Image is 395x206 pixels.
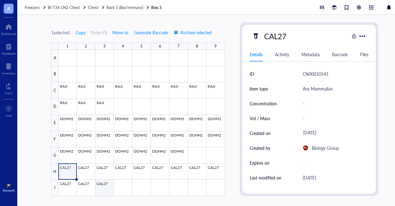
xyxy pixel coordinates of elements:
[332,51,348,58] div: Barcode
[112,30,128,35] span: Move to
[173,27,212,37] button: Archive selected
[250,145,270,151] div: Created by
[3,188,15,192] div: Account
[2,42,16,55] a: Notebook
[303,145,308,150] img: e3b8e2f9-2f7f-49fa-a8fb-4d0ab0feffc4.jpeg
[360,51,368,58] div: Files
[51,99,59,115] div: D
[300,128,366,139] div: [DATE]
[112,27,129,37] button: Move to
[174,30,212,35] span: Archive selected
[5,91,12,95] div: Core
[76,30,85,35] span: Copy
[51,164,59,180] div: H
[275,51,289,58] div: Activity
[51,50,59,66] div: A
[75,27,86,37] button: Copy
[51,66,59,83] div: B
[300,112,366,125] div: -
[250,159,269,166] div: Expires on
[2,61,15,75] a: Inventory
[214,43,217,50] div: 9
[250,130,271,137] div: Created on
[196,43,198,50] div: 8
[151,5,163,10] a: Box 3
[301,51,320,58] div: Metadata
[7,5,10,12] span: A
[2,71,15,75] div: Inventory
[303,85,333,92] div: Aro Mammalian
[6,183,11,188] img: e93b310a-48b0-4c5e-bf70-c7d8ac29cdb4.jpeg
[303,70,329,78] div: CN00010541
[250,115,270,122] div: Vol / Mass
[1,32,16,36] div: Dashboard
[250,85,268,92] div: Item type
[66,43,69,50] div: 1
[88,4,98,10] span: Chest
[106,4,143,10] span: Rack 5 (Bio/Immuno)
[85,43,87,50] div: 2
[51,147,59,164] div: G
[140,43,143,50] div: 5
[134,27,168,37] button: Generate Barcode
[51,180,59,196] div: I
[300,97,366,110] div: -
[250,51,263,58] div: Details
[51,82,59,99] div: C
[48,5,87,10] a: BI 736 LN2 Chest
[303,174,316,181] div: [DATE]
[6,114,12,117] div: Add
[122,43,124,50] div: 4
[5,81,12,95] a: Core
[134,30,168,35] span: Generate Barcode
[250,70,254,77] div: ID
[300,157,366,168] div: -
[48,4,80,10] span: BI 736 LN2 Chest
[25,5,47,10] a: Freezers
[159,43,161,50] div: 6
[91,27,107,37] button: Paste (0)
[103,43,106,50] div: 3
[250,174,281,181] div: Last modified on
[177,43,180,50] div: 7
[51,29,70,36] div: 1 selected:
[51,131,59,148] div: F
[250,100,277,107] div: Concentration
[2,52,16,55] div: Notebook
[25,4,40,10] span: Freezers
[312,144,339,152] div: Biology Group
[1,22,16,36] a: Dashboard
[261,30,289,43] div: CAL27
[88,5,150,10] a: ChestRack 5 (Bio/Immuno)
[51,115,59,131] div: E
